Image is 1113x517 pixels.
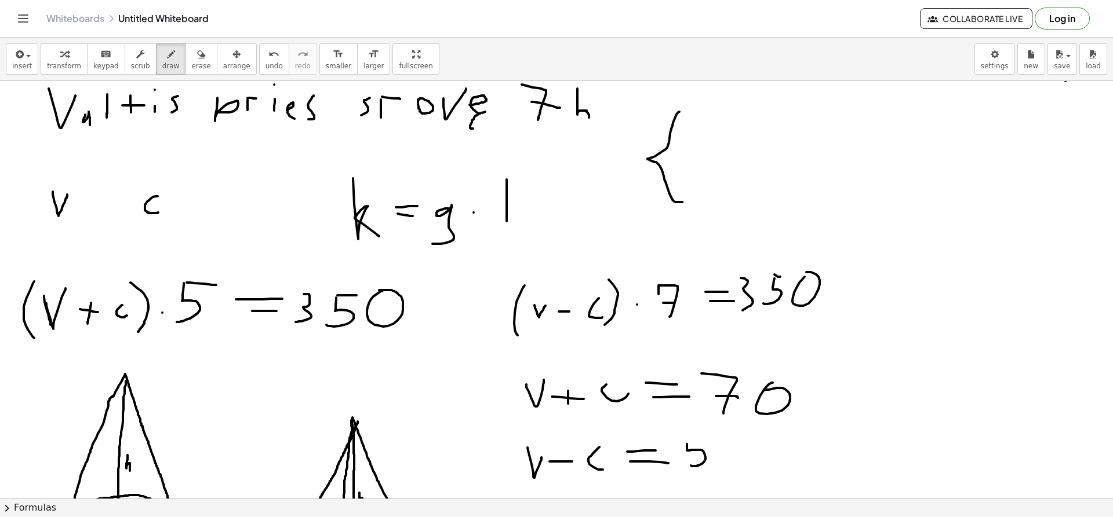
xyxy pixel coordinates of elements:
button: transform [41,43,88,75]
span: scrub [131,62,150,70]
button: keyboardkeypad [87,43,125,75]
button: erase [185,43,217,75]
span: fullscreen [399,62,432,70]
a: Whiteboards [46,13,104,24]
button: save [1047,43,1077,75]
i: undo [268,47,279,61]
button: settings [974,43,1015,75]
span: undo [265,62,283,70]
i: format_size [368,47,379,61]
span: draw [162,62,180,70]
span: save [1054,62,1070,70]
span: transform [47,62,81,70]
button: undoundo [259,43,289,75]
button: fullscreen [392,43,439,75]
i: format_size [333,47,344,61]
span: arrange [223,62,250,70]
span: new [1024,62,1038,70]
span: load [1086,62,1101,70]
button: redoredo [289,43,317,75]
span: settings [981,62,1009,70]
span: Collaborate Live [930,13,1023,24]
button: Log in [1035,8,1090,30]
button: Collaborate Live [920,8,1032,29]
span: keypad [93,62,119,70]
button: arrange [217,43,257,75]
button: format_sizesmaller [319,43,358,75]
button: Toggle navigation [14,9,32,28]
span: insert [12,62,32,70]
i: redo [297,47,308,61]
i: keyboard [100,47,111,61]
span: erase [191,62,210,70]
button: load [1079,43,1107,75]
span: redo [295,62,311,70]
button: draw [156,43,186,75]
button: new [1017,43,1045,75]
button: scrub [125,43,157,75]
button: format_sizelarger [357,43,390,75]
button: insert [6,43,38,75]
span: smaller [326,62,351,70]
span: larger [363,62,384,70]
